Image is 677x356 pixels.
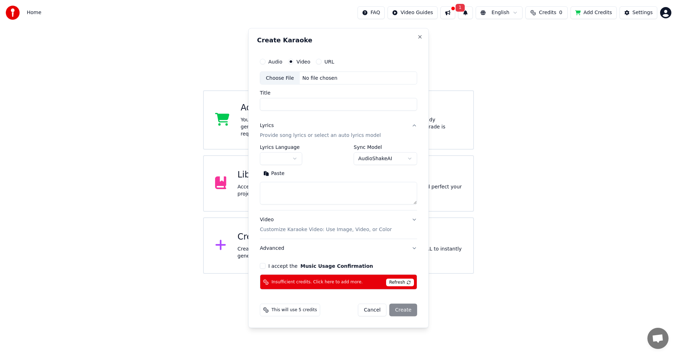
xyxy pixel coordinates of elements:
[300,74,340,82] div: No file chosen
[260,239,417,258] button: Advanced
[300,264,373,268] button: I accept the
[260,122,274,129] div: Lyrics
[260,211,417,239] button: VideoCustomize Karaoke Video: Use Image, Video, or Color
[324,59,334,64] label: URL
[358,304,386,316] button: Cancel
[268,59,282,64] label: Audio
[260,132,381,139] p: Provide song lyrics or select an auto lyrics model
[257,37,420,43] h2: Create Karaoke
[272,279,363,285] span: Insufficient credits. Click here to add more.
[260,90,417,95] label: Title
[260,216,392,233] div: Video
[272,307,317,313] span: This will use 5 credits
[354,145,417,150] label: Sync Model
[260,145,417,210] div: LyricsProvide song lyrics or select an auto lyrics model
[260,116,417,145] button: LyricsProvide song lyrics or select an auto lyrics model
[297,59,310,64] label: Video
[260,145,302,150] label: Lyrics Language
[260,72,300,84] div: Choose File
[386,279,414,286] span: Refresh
[260,168,288,179] button: Paste
[260,226,392,233] p: Customize Karaoke Video: Use Image, Video, or Color
[268,264,373,268] label: I accept the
